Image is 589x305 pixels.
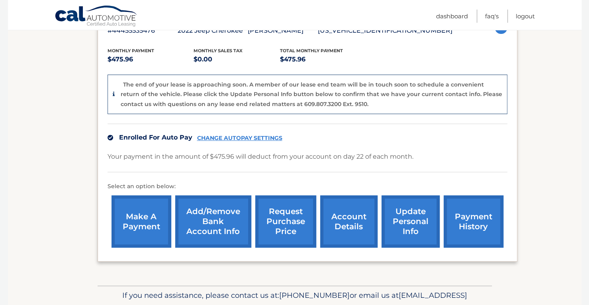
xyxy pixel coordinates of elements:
[248,25,318,36] p: [PERSON_NAME]
[197,135,282,142] a: CHANGE AUTOPAY SETTINGS
[178,25,248,36] p: 2022 Jeep Cherokee
[516,10,535,23] a: Logout
[320,195,378,248] a: account details
[175,195,251,248] a: Add/Remove bank account info
[194,54,280,65] p: $0.00
[255,195,316,248] a: request purchase price
[444,195,503,248] a: payment history
[112,195,171,248] a: make a payment
[279,291,350,300] span: [PHONE_NUMBER]
[280,54,366,65] p: $475.96
[382,195,440,248] a: update personal info
[121,81,502,108] p: The end of your lease is approaching soon. A member of our lease end team will be in touch soon t...
[55,5,138,28] a: Cal Automotive
[194,48,243,53] span: Monthly sales Tax
[108,48,154,53] span: Monthly Payment
[318,25,452,36] p: [US_VEHICLE_IDENTIFICATION_NUMBER]
[280,48,343,53] span: Total Monthly Payment
[108,25,178,36] p: #44455535476
[108,182,507,191] p: Select an option below:
[108,151,413,162] p: Your payment in the amount of $475.96 will deduct from your account on day 22 of each month.
[436,10,468,23] a: Dashboard
[119,134,192,141] span: Enrolled For Auto Pay
[485,10,499,23] a: FAQ's
[108,135,113,140] img: check.svg
[108,54,194,65] p: $475.96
